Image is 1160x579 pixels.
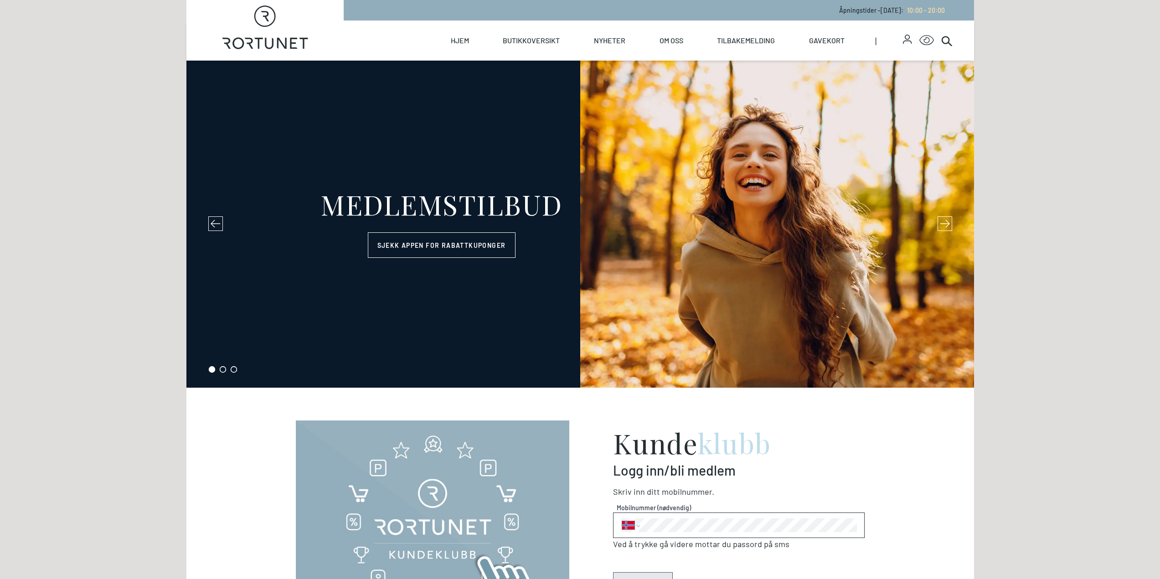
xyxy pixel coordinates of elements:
[662,487,714,497] span: Mobilnummer .
[186,61,974,388] div: slide 1 of 3
[613,462,865,478] p: Logg inn/bli medlem
[613,538,865,550] p: Ved å trykke gå videre mottar du passord på sms
[451,20,469,61] a: Hjem
[613,429,865,456] h2: Kunde
[320,190,562,218] div: MEDLEMSTILBUD
[717,20,775,61] a: Tilbakemelding
[875,20,903,61] span: |
[903,6,945,14] a: 10:00 - 20:00
[919,33,934,48] button: Open Accessibility Menu
[368,232,516,258] a: Sjekk appen for rabattkuponger
[594,20,625,61] a: Nyheter
[660,20,683,61] a: Om oss
[907,6,945,14] span: 10:00 - 20:00
[839,5,945,15] p: Åpningstider - [DATE] :
[698,425,771,461] span: klubb
[503,20,560,61] a: Butikkoversikt
[186,61,974,388] section: carousel-slider
[617,503,861,512] span: Mobilnummer (nødvendig)
[613,486,865,498] p: Skriv inn ditt
[809,20,845,61] a: Gavekort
